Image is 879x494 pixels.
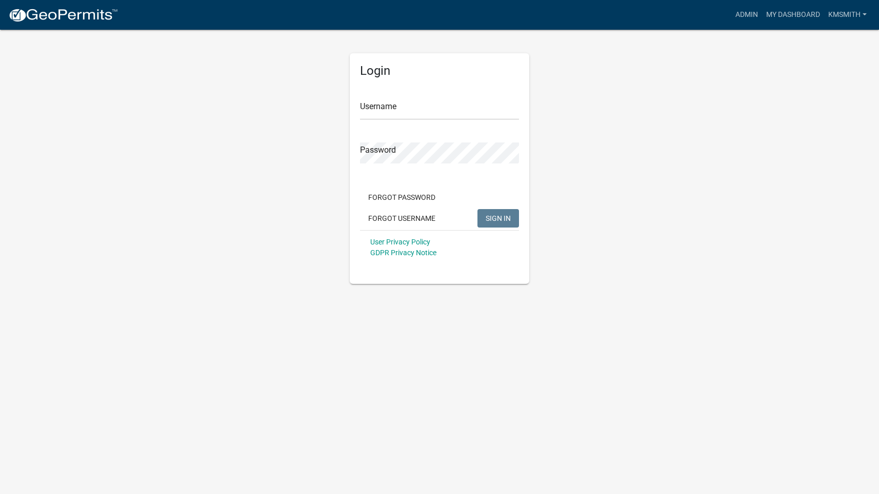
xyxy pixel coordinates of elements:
a: User Privacy Policy [370,238,430,246]
a: kmsmith [824,5,871,25]
a: My Dashboard [762,5,824,25]
span: SIGN IN [486,214,511,222]
button: Forgot Password [360,188,444,207]
button: Forgot Username [360,209,444,228]
a: GDPR Privacy Notice [370,249,436,257]
button: SIGN IN [477,209,519,228]
h5: Login [360,64,519,78]
a: Admin [731,5,762,25]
